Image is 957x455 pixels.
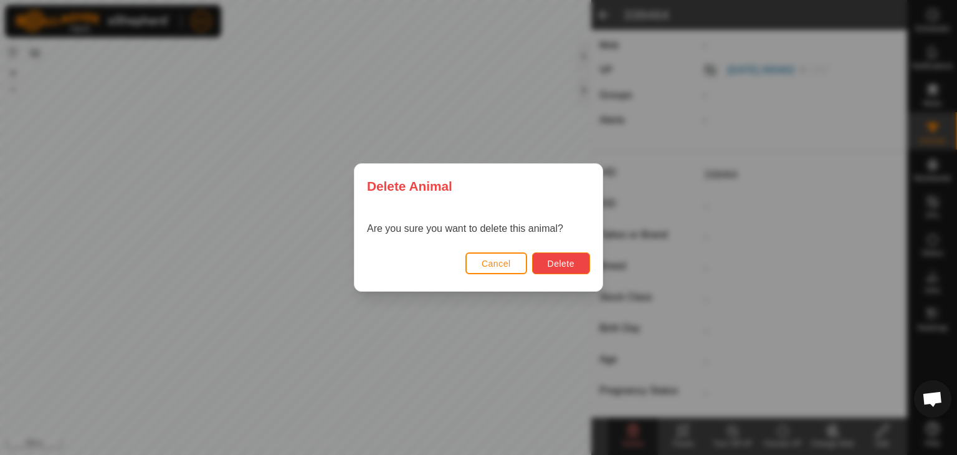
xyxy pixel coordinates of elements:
button: Cancel [465,252,527,274]
span: Cancel [482,259,511,269]
span: Are you sure you want to delete this animal? [367,223,563,234]
div: Delete Animal [355,164,602,208]
button: Delete [532,252,590,274]
div: Open chat [914,380,951,418]
span: Delete [548,259,574,269]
